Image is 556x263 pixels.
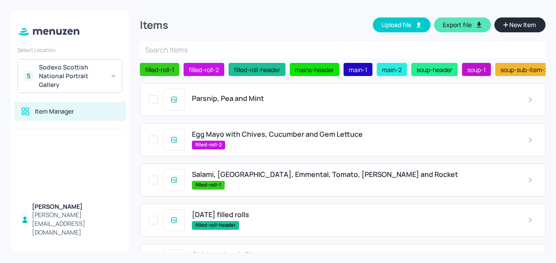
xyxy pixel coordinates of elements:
span: main-2 [379,65,405,74]
span: [DATE] filled rolls [192,211,249,219]
span: mains-header [292,65,337,74]
span: Parsnip, Pea and Mint [192,94,264,103]
div: soup-1 [462,63,491,76]
div: Items [140,18,168,32]
span: soup-1 [464,65,489,74]
span: filled-roll-1 [192,181,225,189]
div: Item Manager [35,107,74,116]
span: soup-header [413,65,456,74]
button: Export file [434,17,491,32]
span: Chicken Haggis Pie [192,251,256,259]
span: filled-roll-header [192,221,239,229]
span: Salami, [GEOGRAPHIC_DATA], Emmental, Tomato, [PERSON_NAME] and Rocket [192,170,458,179]
span: Egg Mayo with Chives, Cucumber and Gem Lettuce [192,130,363,138]
div: Sodexo Scottish National Portrait Gallery [39,63,105,89]
div: filled-roll-1 [140,63,179,76]
div: [PERSON_NAME] [32,202,119,211]
div: [PERSON_NAME][EMAIL_ADDRESS][DOMAIN_NAME] [32,211,119,237]
div: soup-sub-item-2 [495,63,553,76]
div: main-2 [377,63,407,76]
div: filled-roll-2 [184,63,224,76]
button: Upload file [373,17,431,32]
span: filled-roll-header [230,65,284,74]
div: filled-roll-header [229,63,285,76]
div: S [23,71,34,81]
span: main-1 [345,65,371,74]
span: filled-roll-2 [185,65,222,74]
div: main-1 [344,63,372,76]
div: Select Location [17,46,122,54]
div: soup-header [411,63,458,76]
span: filled-roll-1 [142,65,177,74]
input: Search Items [140,41,546,59]
span: filled-roll-2 [192,141,225,149]
span: soup-sub-item-2 [497,65,552,74]
div: mains-header [290,63,339,76]
button: New Item [494,17,546,32]
span: New Item [508,20,537,30]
